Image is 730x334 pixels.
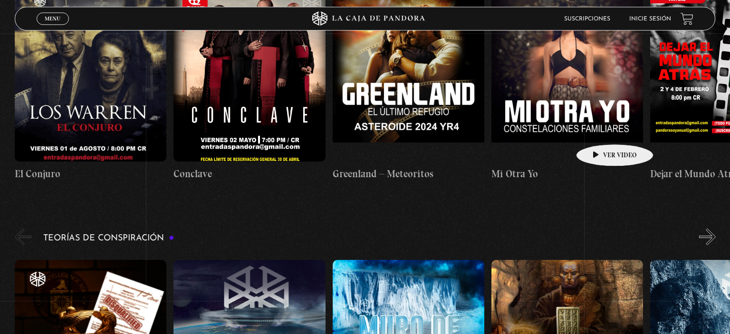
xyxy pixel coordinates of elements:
span: Menu [45,16,60,21]
h4: Conclave [173,166,325,181]
h4: El Conjuro [15,166,166,181]
button: Next [699,229,716,245]
h4: Greenland – Meteoritos [333,166,484,181]
h3: Teorías de Conspiración [43,234,174,243]
h4: Mi Otra Yo [491,166,643,181]
button: Previous [15,229,31,245]
a: Inicie sesión [629,16,671,22]
a: View your shopping cart [681,12,693,25]
span: Cerrar [42,24,64,30]
a: Suscripciones [564,16,610,22]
